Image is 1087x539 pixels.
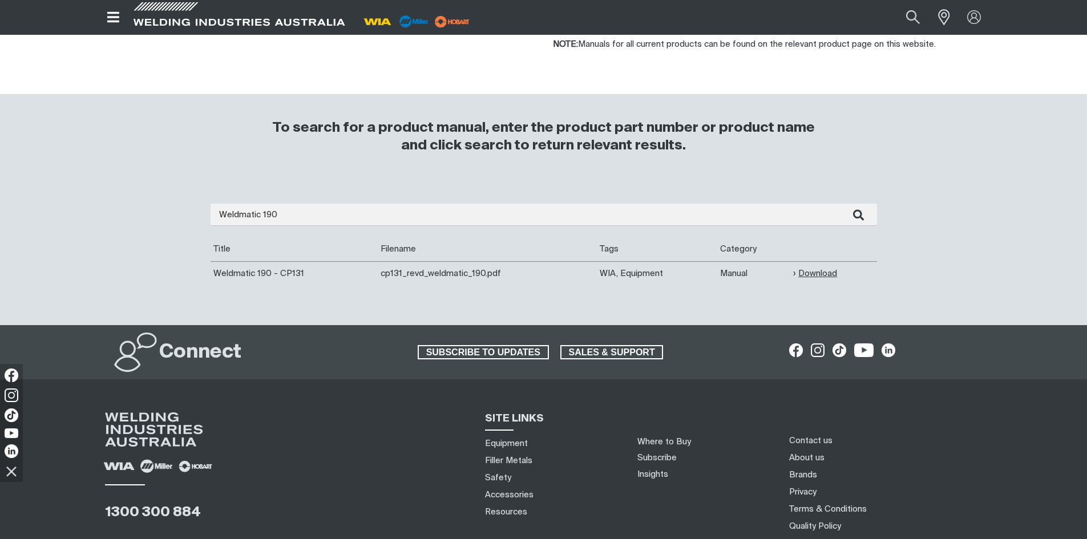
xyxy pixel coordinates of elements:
[789,469,817,481] a: Brands
[5,388,18,402] img: Instagram
[211,237,378,261] th: Title
[637,470,668,479] a: Insights
[418,345,549,360] a: SUBSCRIBE TO UPDATES
[5,444,18,458] img: LinkedIn
[553,40,578,48] strong: NOTE:
[789,435,833,447] a: Contact us
[717,261,791,285] td: Manual
[789,520,841,532] a: Quality Policy
[268,119,820,155] h3: To search for a product manual, enter the product part number or product name and click search to...
[485,489,534,501] a: Accessories
[378,261,597,285] td: cp131_revd_weldmatic_190.pdf
[419,345,548,360] span: SUBSCRIBE TO UPDATES
[597,237,717,261] th: Tags
[481,435,624,521] nav: Sitemap
[597,261,717,285] td: WIA, Equipment
[789,503,867,515] a: Terms & Conditions
[485,414,544,424] span: SITE LINKS
[431,13,473,30] img: miller
[637,453,677,462] a: Subscribe
[560,345,664,360] a: SALES & SUPPORT
[785,432,1004,535] nav: Footer
[5,408,18,422] img: TikTok
[211,204,877,226] input: Enter search...
[789,486,817,498] a: Privacy
[5,368,18,382] img: Facebook
[485,506,527,518] a: Resources
[793,267,837,280] a: Download
[431,17,473,26] a: miller
[637,437,691,446] a: Where to Buy
[211,261,378,285] td: Weldmatic 190 - CP131
[5,428,18,438] img: YouTube
[485,472,511,484] a: Safety
[485,437,528,449] a: Equipment
[879,5,932,30] input: Product name or item number...
[159,340,241,365] h2: Connect
[717,237,791,261] th: Category
[561,345,662,360] span: SALES & SUPPORT
[105,505,201,519] a: 1300 300 884
[2,461,21,481] img: hide socials
[485,455,532,467] a: Filler Metals
[789,452,825,464] a: About us
[894,5,932,30] button: Search products
[378,237,597,261] th: Filename
[553,38,985,51] p: Manuals for all current products can be found on the relevant product page on this website.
